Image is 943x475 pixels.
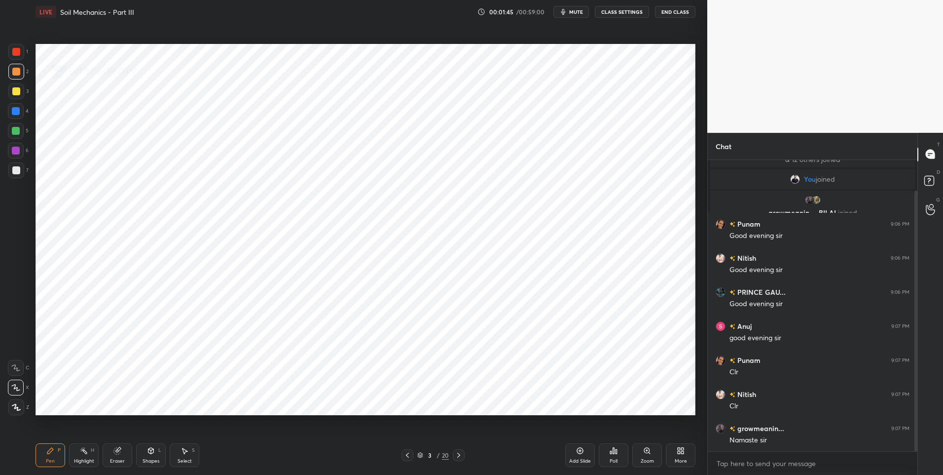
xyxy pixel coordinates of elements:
[716,209,909,217] p: growmeanin..., BILAL
[729,426,735,432] img: no-rating-badge.077c3623.svg
[708,133,739,159] p: Chat
[729,358,735,363] img: no-rating-badge.077c3623.svg
[891,221,909,227] div: 9:06 PM
[58,448,61,453] div: P
[641,459,654,464] div: Zoom
[891,255,909,261] div: 9:06 PM
[8,360,29,376] div: C
[158,448,161,453] div: L
[838,208,857,217] span: joined
[891,289,909,295] div: 9:06 PM
[655,6,695,18] button: End Class
[675,459,687,464] div: More
[716,156,909,163] p: & 12 others joined
[729,222,735,227] img: no-rating-badge.077c3623.svg
[716,423,725,433] img: d5943a60338d4702bbd5b520241f8b59.jpg
[729,392,735,397] img: no-rating-badge.077c3623.svg
[8,103,29,119] div: 4
[891,425,909,431] div: 9:07 PM
[735,423,784,434] h6: growmeanin...
[437,452,440,458] div: /
[8,123,29,139] div: 5
[8,143,29,158] div: 6
[8,83,29,99] div: 3
[729,290,735,295] img: no-rating-badge.077c3623.svg
[610,459,617,464] div: Poll
[595,6,649,18] button: CLASS SETTINGS
[735,253,756,263] h6: Nitish
[804,175,816,183] span: You
[178,459,192,464] div: Select
[735,219,761,229] h6: Punam
[937,168,940,176] p: D
[569,459,591,464] div: Add Slide
[891,391,909,397] div: 9:07 PM
[8,44,28,60] div: 1
[729,435,909,445] div: Namaste sir
[716,219,725,229] img: ad9b1ca7378248a280ec44d6413dd476.jpg
[729,265,909,275] div: Good evening sir
[110,459,125,464] div: Eraser
[816,175,835,183] span: joined
[729,367,909,377] div: Clr
[8,162,29,178] div: 7
[91,448,94,453] div: H
[36,6,56,18] div: LIVE
[735,321,752,331] h6: Anuj
[729,231,909,241] div: Good evening sir
[716,389,725,399] img: 25161cd813f44d8bbfdb517769f7c2be.jpg
[8,64,29,79] div: 2
[46,459,55,464] div: Pen
[553,6,589,18] button: mute
[735,389,756,399] h6: Nitish
[143,459,159,464] div: Shapes
[891,323,909,329] div: 9:07 PM
[192,448,195,453] div: S
[8,380,29,396] div: X
[425,452,435,458] div: 3
[729,299,909,309] div: Good evening sir
[708,160,917,451] div: grid
[716,355,725,365] img: ad9b1ca7378248a280ec44d6413dd476.jpg
[716,253,725,263] img: 25161cd813f44d8bbfdb517769f7c2be.jpg
[60,7,134,17] h4: Soil Mechanics - Part III
[891,357,909,363] div: 9:07 PM
[735,287,786,297] h6: PRINCE GAU...
[937,141,940,148] p: T
[790,174,800,184] img: 3a38f146e3464b03b24dd93f76ec5ac5.jpg
[735,355,761,365] h6: Punam
[569,8,583,15] span: mute
[729,401,909,411] div: Clr
[729,324,735,329] img: no-rating-badge.077c3623.svg
[442,451,449,460] div: 20
[8,399,29,415] div: Z
[716,287,725,297] img: 3
[804,195,814,205] img: d5943a60338d4702bbd5b520241f8b59.jpg
[729,333,909,343] div: good evening sir
[74,459,94,464] div: Highlight
[716,321,725,331] img: 3
[936,196,940,203] p: G
[811,195,821,205] img: 3
[729,256,735,261] img: no-rating-badge.077c3623.svg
